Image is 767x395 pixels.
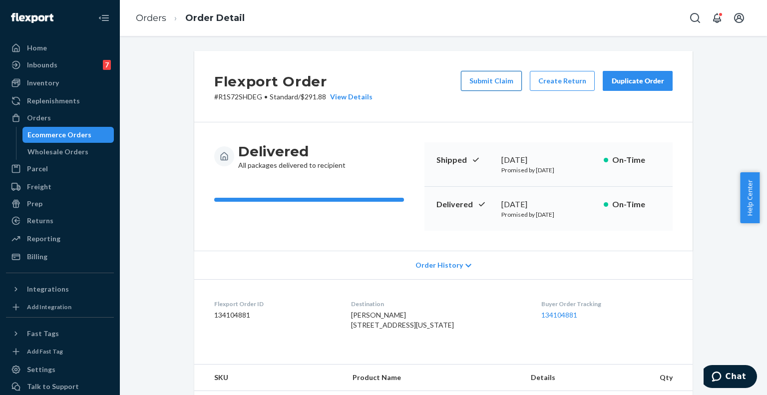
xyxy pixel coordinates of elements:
div: Add Integration [27,303,71,311]
button: Open Search Box [685,8,705,28]
p: On-Time [612,154,661,166]
p: Shipped [436,154,493,166]
div: Prep [27,199,42,209]
p: Promised by [DATE] [501,166,596,174]
p: Promised by [DATE] [501,210,596,219]
div: Returns [27,216,53,226]
div: Replenishments [27,96,80,106]
th: Details [523,365,633,391]
a: 134104881 [541,311,577,319]
h3: Delivered [238,142,346,160]
th: Product Name [345,365,523,391]
div: Inbounds [27,60,57,70]
div: Orders [27,113,51,123]
div: Parcel [27,164,48,174]
div: Integrations [27,284,69,294]
button: Open notifications [707,8,727,28]
p: Delivered [436,199,493,210]
div: Home [27,43,47,53]
div: Settings [27,365,55,375]
a: Parcel [6,161,114,177]
a: Inventory [6,75,114,91]
a: Reporting [6,231,114,247]
ol: breadcrumbs [128,3,253,33]
div: Reporting [27,234,60,244]
div: [DATE] [501,154,596,166]
span: • [264,92,268,101]
div: Freight [27,182,51,192]
a: Settings [6,362,114,378]
p: # R1S72SHDEG / $291.88 [214,92,373,102]
button: Help Center [740,172,760,223]
div: Duplicate Order [611,76,664,86]
a: Orders [6,110,114,126]
span: Order History [415,260,463,270]
div: 7 [103,60,111,70]
a: Freight [6,179,114,195]
div: Add Fast Tag [27,347,63,356]
h2: Flexport Order [214,71,373,92]
div: Fast Tags [27,329,59,339]
div: Wholesale Orders [27,147,88,157]
button: Integrations [6,281,114,297]
button: Open account menu [729,8,749,28]
th: Qty [633,365,693,391]
a: Inbounds7 [6,57,114,73]
button: View Details [326,92,373,102]
dt: Buyer Order Tracking [541,300,673,308]
div: Talk to Support [27,382,79,392]
button: Talk to Support [6,379,114,395]
button: Fast Tags [6,326,114,342]
a: Home [6,40,114,56]
dt: Flexport Order ID [214,300,335,308]
div: [DATE] [501,199,596,210]
div: All packages delivered to recipient [238,142,346,170]
button: Create Return [530,71,595,91]
img: Flexport logo [11,13,53,23]
iframe: Opens a widget where you can chat to one of our agents [704,365,757,390]
a: Orders [136,12,166,23]
a: Add Fast Tag [6,346,114,358]
dd: 134104881 [214,310,335,320]
div: Billing [27,252,47,262]
a: Prep [6,196,114,212]
dt: Destination [351,300,525,308]
span: Standard [270,92,298,101]
a: Ecommerce Orders [22,127,114,143]
a: Order Detail [185,12,245,23]
th: SKU [194,365,345,391]
a: Wholesale Orders [22,144,114,160]
a: Add Integration [6,301,114,313]
a: Billing [6,249,114,265]
button: Close Navigation [94,8,114,28]
div: Ecommerce Orders [27,130,91,140]
div: Inventory [27,78,59,88]
a: Returns [6,213,114,229]
p: On-Time [612,199,661,210]
a: Replenishments [6,93,114,109]
button: Submit Claim [461,71,522,91]
span: [PERSON_NAME] [STREET_ADDRESS][US_STATE] [351,311,454,329]
button: Duplicate Order [603,71,673,91]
